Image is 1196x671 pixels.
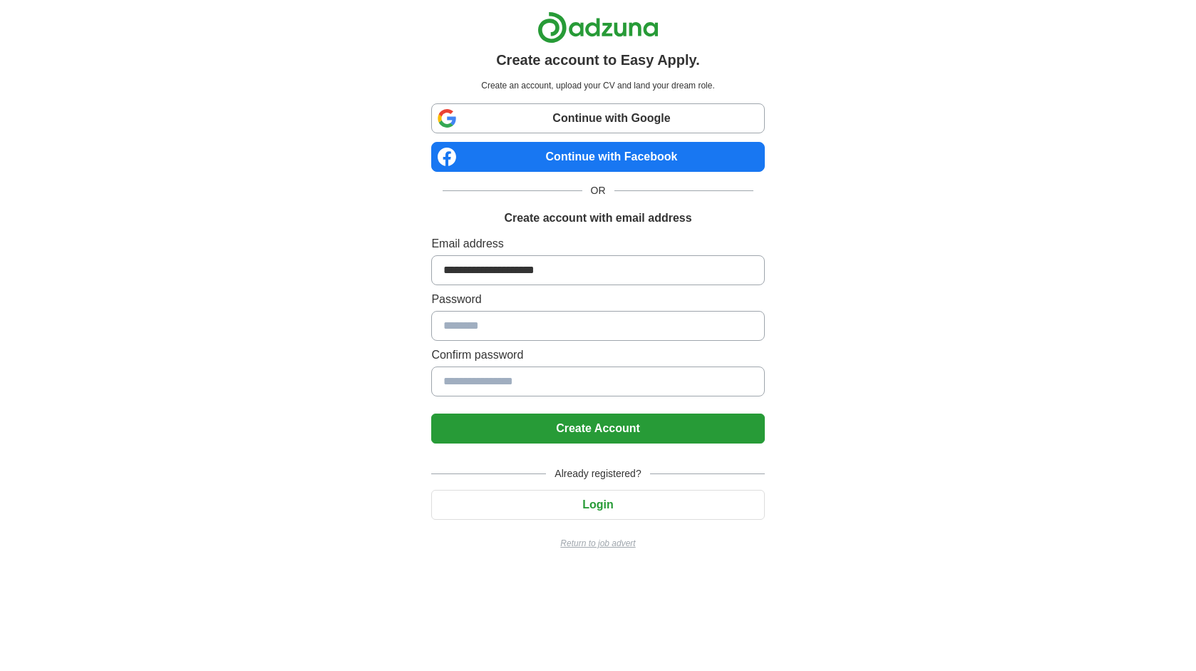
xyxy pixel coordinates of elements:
[431,235,764,252] label: Email address
[504,210,691,227] h1: Create account with email address
[431,490,764,520] button: Login
[431,414,764,444] button: Create Account
[434,79,761,92] p: Create an account, upload your CV and land your dream role.
[431,498,764,511] a: Login
[431,291,764,308] label: Password
[431,142,764,172] a: Continue with Facebook
[537,11,659,43] img: Adzuna logo
[431,103,764,133] a: Continue with Google
[582,183,614,198] span: OR
[546,466,649,481] span: Already registered?
[496,49,700,71] h1: Create account to Easy Apply.
[431,347,764,364] label: Confirm password
[431,537,764,550] a: Return to job advert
